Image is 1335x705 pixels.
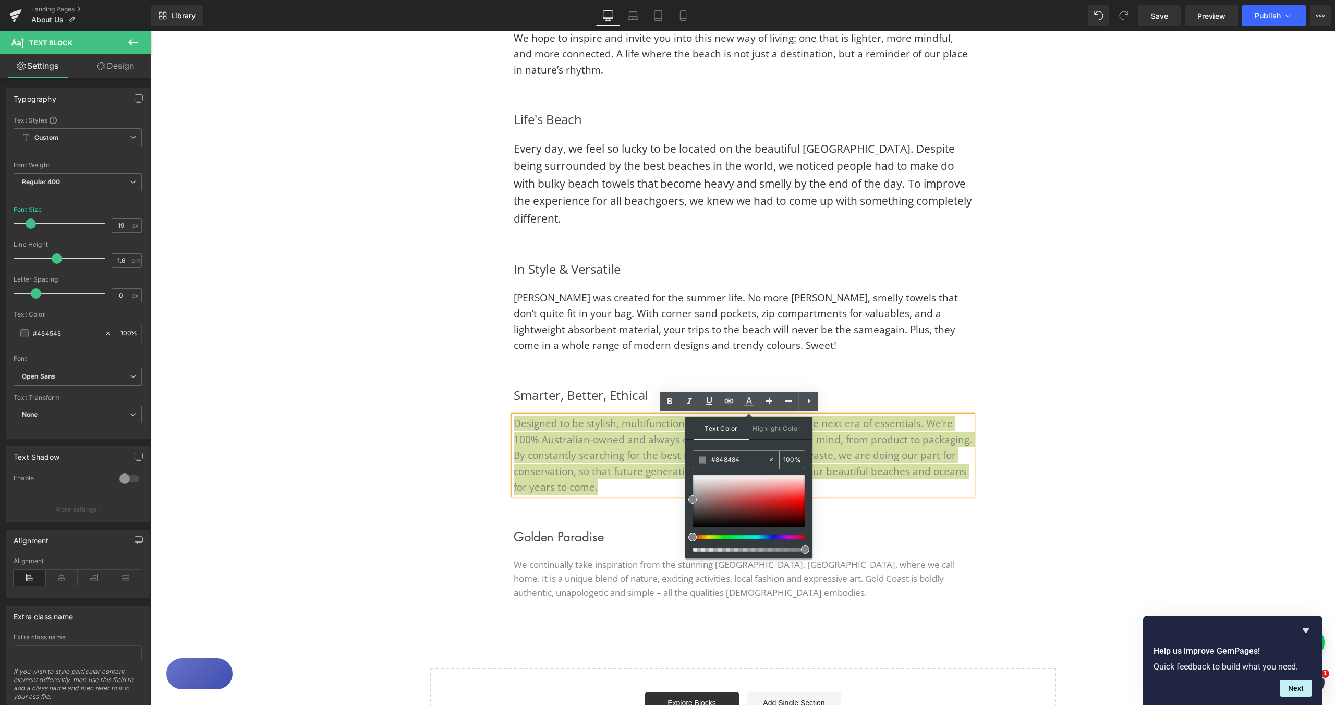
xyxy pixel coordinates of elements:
[1151,10,1168,21] span: Save
[131,222,140,229] span: px
[711,454,768,466] input: Color
[14,116,142,124] div: Text Styles
[14,634,142,641] div: Extra class name
[116,324,141,343] div: %
[780,451,805,469] div: %
[14,474,109,485] div: Enable
[1280,680,1312,697] button: Next question
[131,257,140,264] span: em
[621,5,646,26] a: Laptop
[1088,5,1109,26] button: Undo
[1300,624,1312,637] button: Hide survey
[1185,5,1238,26] a: Preview
[1197,10,1225,21] span: Preview
[34,133,58,142] b: Custom
[171,11,196,20] span: Library
[14,557,142,565] div: Alignment
[14,89,56,103] div: Typography
[6,497,149,521] button: More settings
[14,311,142,318] div: Text Color
[749,417,804,439] span: Highlight Color
[14,394,142,402] div: Text Transform
[694,417,749,440] span: Text Color
[363,354,822,385] div: Smarter, Better, Ethical
[78,54,153,78] a: Design
[1113,5,1134,26] button: Redo
[14,241,142,248] div: Line Height
[1154,645,1312,658] h2: Help us improve GemPages!
[363,110,821,195] span: Every day, we feel so lucky to be located on the beautiful [GEOGRAPHIC_DATA]. Despite being surro...
[14,606,73,621] div: Extra class name
[596,5,621,26] a: Desktop
[33,327,100,339] input: Color
[1255,11,1281,20] span: Publish
[363,527,804,567] font: We continually take inspiration from the stunning [GEOGRAPHIC_DATA], [GEOGRAPHIC_DATA], where we ...
[1321,670,1329,678] span: 1
[14,447,59,461] div: Text Shadow
[597,661,690,682] a: Add Single Section
[22,410,38,418] b: None
[131,292,140,299] span: px
[22,372,55,381] i: Open Sans
[14,530,49,545] div: Alignment
[646,5,671,26] a: Tablet
[1154,624,1312,697] div: Help us improve GemPages!
[14,162,142,169] div: Font Weight
[29,39,72,47] span: Text Block
[151,5,203,26] a: New Library
[1310,5,1331,26] button: More
[14,355,142,362] div: Font
[671,5,696,26] a: Mobile
[1154,662,1312,672] p: Quick feedback to build what you need.
[363,495,822,516] h2: Golden Paradise
[1242,5,1306,26] button: Publish
[16,627,82,658] button: Rewards
[363,385,821,463] font: Designed to be stylish, multifunctional and durable. Sumoii is the next era of essentials. We’re ...
[494,661,588,682] a: Explore Blocks
[363,260,807,321] span: [PERSON_NAME] was created for the summer life. No more [PERSON_NAME], smelly towels that don’t qu...
[31,16,64,24] span: About Us
[22,178,60,186] b: Regular 400
[55,505,97,514] p: More settings
[363,78,822,99] h2: Life's Beach
[14,276,142,283] div: Letter Spacing
[31,5,151,14] a: Landing Pages
[14,206,42,213] div: Font Size
[363,227,822,248] h2: In Style & Versatile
